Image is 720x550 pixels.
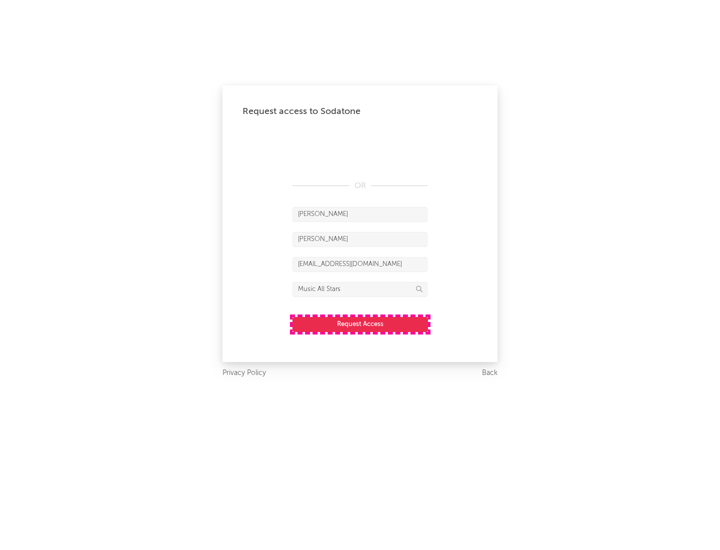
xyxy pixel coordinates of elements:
div: OR [292,180,427,192]
button: Request Access [292,317,428,332]
a: Privacy Policy [222,367,266,379]
input: Last Name [292,232,427,247]
a: Back [482,367,497,379]
input: First Name [292,207,427,222]
input: Division [292,282,427,297]
input: Email [292,257,427,272]
div: Request access to Sodatone [242,105,477,117]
